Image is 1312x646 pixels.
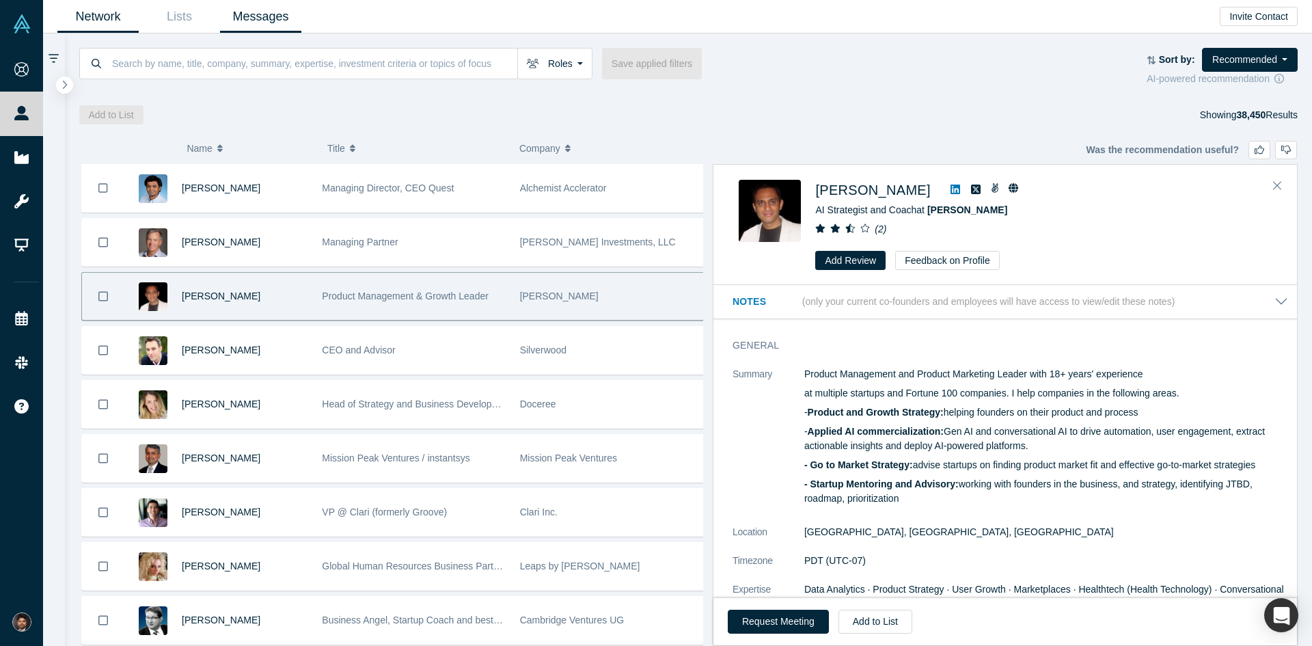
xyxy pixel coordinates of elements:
button: Name [187,134,313,163]
p: - Gen AI and conversational AI to drive automation, user engagement, extract actionable insights ... [804,425,1288,453]
a: [PERSON_NAME] [182,399,260,409]
button: Bookmark [82,273,124,320]
span: Alchemist Acclerator [520,183,607,193]
span: VP @ Clari (formerly Groove) [322,507,447,517]
span: CEO and Advisor [322,345,395,355]
span: Title [327,134,345,163]
img: Adhar Walia's Profile Image [739,180,801,242]
span: [PERSON_NAME] [520,291,599,301]
span: Clari Inc. [520,507,558,517]
h3: Notes [733,295,799,309]
dt: Timezone [733,554,804,582]
span: Global Human Resources Business Partner [322,561,507,571]
button: Feedback on Profile [895,251,1000,270]
img: Gnani Palanikumar's Profile Image [139,174,167,203]
span: Business Angel, Startup Coach and best-selling author [322,615,553,625]
a: Network [57,1,139,33]
span: Results [1236,109,1298,120]
button: Bookmark [82,489,124,536]
span: Leaps by [PERSON_NAME] [520,561,640,571]
p: at multiple startups and Fortune 100 companies. I help companies in the following areas. [804,386,1288,401]
i: ( 2 ) [875,224,886,234]
img: Alexander Shartsis's Profile Image [139,336,167,365]
a: [PERSON_NAME] [182,615,260,625]
button: Company [519,134,697,163]
dd: [GEOGRAPHIC_DATA], [GEOGRAPHIC_DATA], [GEOGRAPHIC_DATA] [804,525,1288,539]
button: Bookmark [82,543,124,590]
span: Data Analytics · Product Strategy · User Growth · Marketplaces · Healthtech (Health Technology) ·... [804,584,1285,623]
img: Vipin Chawla's Profile Image [139,444,167,473]
a: [PERSON_NAME] [182,183,260,193]
button: Add to List [79,105,143,124]
span: Cambridge Ventures UG [520,615,625,625]
img: Yulie Klerman's Profile Image [139,390,167,419]
button: Bookmark [82,597,124,644]
a: [PERSON_NAME] [182,345,260,355]
span: Silverwood [520,345,566,355]
button: Request Meeting [728,610,829,634]
button: Roles [517,48,592,79]
span: [PERSON_NAME] Investments, LLC [520,237,676,247]
strong: Applied AI commercialization: [808,426,944,437]
a: [PERSON_NAME] [182,507,260,517]
span: Mission Peak Ventures / instantsys [322,453,469,463]
img: Ruzha Draganova's Profile Image [139,552,167,581]
button: Close [1267,175,1287,197]
a: [PERSON_NAME] [182,237,260,247]
button: Add to List [838,610,912,634]
button: Bookmark [82,164,124,212]
button: Bookmark [82,435,124,482]
strong: - Go to Market Strategy: [804,459,913,470]
img: Mike Sutherland's Profile Image [139,498,167,527]
button: Recommended [1202,48,1298,72]
dt: Expertise [733,582,804,640]
a: [PERSON_NAME] [815,183,930,198]
div: Was the recommendation useful? [1086,141,1297,159]
img: Alchemist Vault Logo [12,14,31,33]
button: Invite Contact [1220,7,1298,26]
span: Company [519,134,560,163]
p: Product Management and Product Marketing Leader with 18+ years' experience [804,367,1288,381]
p: (only your current co-founders and employees will have access to view/edit these notes) [802,296,1175,308]
a: [PERSON_NAME] [182,291,260,301]
p: - helping founders on their product and process [804,405,1288,420]
h3: General [733,338,1269,353]
input: Search by name, title, company, summary, expertise, investment criteria or topics of focus [111,47,517,79]
strong: Product and Growth Strategy: [808,407,944,418]
a: Messages [220,1,301,33]
span: Head of Strategy and Business Development [322,399,512,409]
div: AI-powered recommendation [1147,72,1298,86]
span: Name [187,134,212,163]
button: Title [327,134,505,163]
button: Bookmark [82,381,124,428]
button: Add Review [815,251,886,270]
div: Showing [1200,105,1298,124]
strong: Sort by: [1159,54,1195,65]
img: Steve King's Profile Image [139,228,167,257]
dt: Summary [733,367,804,525]
a: [PERSON_NAME] [182,453,260,463]
a: [PERSON_NAME] [927,204,1007,215]
img: Shine Oovattil's Account [12,613,31,632]
span: Mission Peak Ventures [520,453,617,463]
button: Bookmark [82,219,124,266]
dt: Location [733,525,804,554]
strong: - Startup Mentoring and Advisory: [804,479,959,489]
img: Adhar Walia's Profile Image [139,282,167,311]
dd: PDT (UTC-07) [804,554,1288,568]
p: advise startups on finding product market fit and effective go-to-market strategies [804,458,1288,472]
button: Save applied filters [602,48,702,79]
button: Bookmark [82,327,124,374]
a: [PERSON_NAME] [182,561,260,571]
